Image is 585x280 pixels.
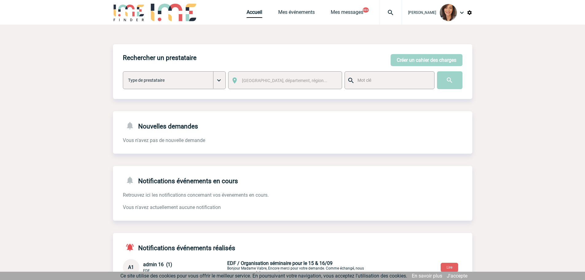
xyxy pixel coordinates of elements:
[227,260,333,266] span: EDF / Organisation séminaire pour le 15 & 16/09
[125,243,138,252] img: notifications-active-24-px-r.png
[123,192,269,198] span: Retrouvez ici les notifications concernant vos évenements en cours.
[125,176,138,185] img: notifications-24-px-g.png
[331,9,363,18] a: Mes messages
[123,264,372,270] a: A1 admin 16 (1) EDF EDF / Organisation séminaire pour le 15 & 16/09Bonjour Madame Vabre, Encore m...
[363,7,369,13] button: 99+
[123,243,235,252] h4: Notifications événements réalisés
[125,121,138,130] img: notifications-24-px-g.png
[278,9,315,18] a: Mes événements
[440,4,457,21] img: 103585-1.jpg
[408,10,436,15] span: [PERSON_NAME]
[227,260,372,275] p: Bonjour Madame Vabre, Encore merci pour votre demande. Comme échangé, nous sommes au regret de ne...
[356,76,429,84] input: Mot clé
[123,137,205,143] span: Vous n'avez pas de nouvelle demande
[242,78,327,83] span: [GEOGRAPHIC_DATA], département, région...
[120,273,407,279] span: Ce site utilise des cookies pour vous offrir le meilleur service. En poursuivant votre navigation...
[113,4,145,21] img: IME-Finder
[123,259,472,276] div: Conversation privée : Client - Agence
[412,273,442,279] a: En savoir plus
[123,204,221,210] span: Vous n'avez actuellement aucune notification
[437,71,462,89] input: Submit
[247,9,262,18] a: Accueil
[143,262,172,267] span: admin 16 (1)
[128,264,134,270] span: A1
[447,273,467,279] a: J'accepte
[123,176,238,185] h4: Notifications événements en cours
[123,54,197,61] h4: Rechercher un prestataire
[436,264,463,270] a: Lire
[143,269,150,273] span: EDF
[123,121,198,130] h4: Nouvelles demandes
[441,263,458,272] button: Lire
